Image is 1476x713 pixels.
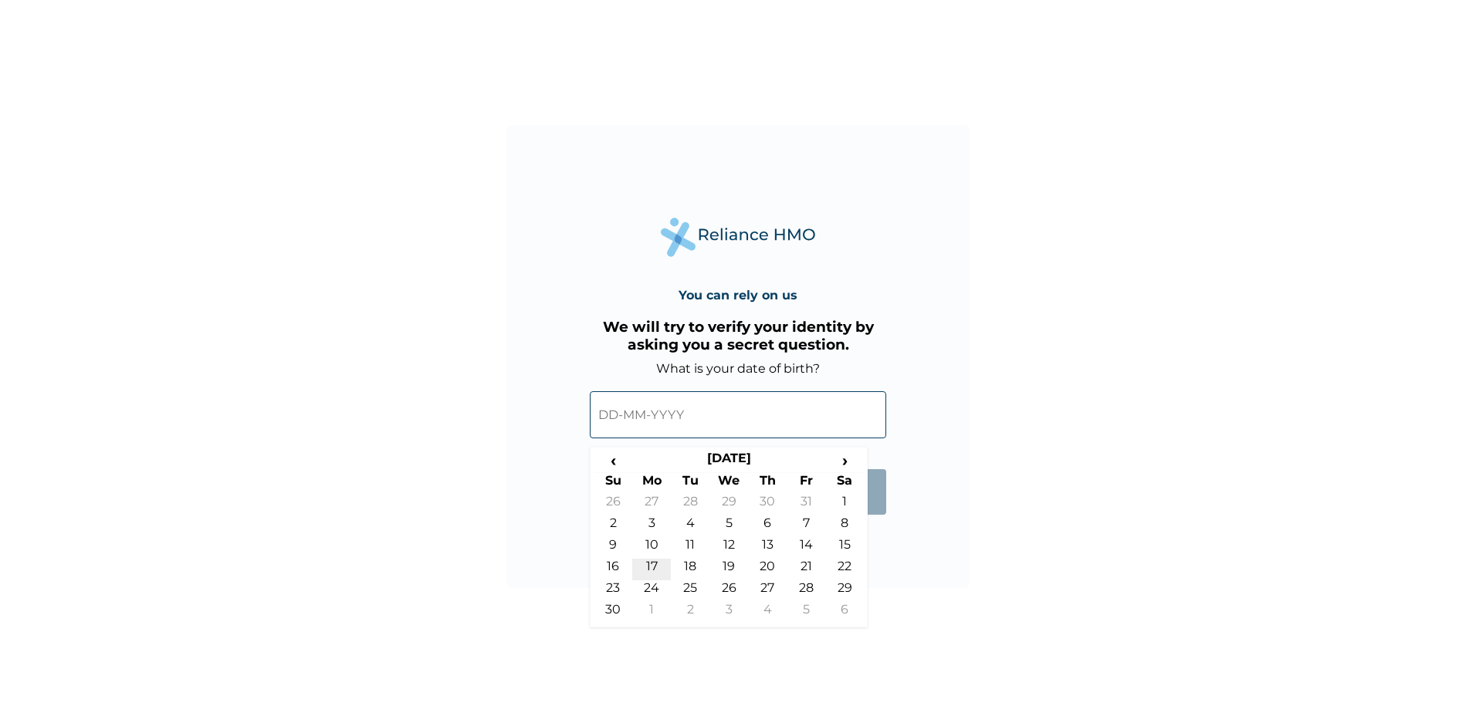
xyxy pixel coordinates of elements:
td: 25 [671,580,709,602]
th: Su [594,472,632,494]
th: [DATE] [632,451,825,472]
td: 8 [825,515,864,537]
td: 4 [671,515,709,537]
td: 3 [709,602,748,623]
h4: You can rely on us [679,288,797,302]
td: 27 [748,580,787,602]
td: 5 [787,602,825,623]
td: 30 [748,494,787,515]
td: 30 [594,602,632,623]
td: 20 [748,559,787,580]
td: 7 [787,515,825,537]
td: 26 [594,494,632,515]
td: 29 [825,580,864,602]
td: 1 [632,602,671,623]
td: 28 [671,494,709,515]
td: 23 [594,580,632,602]
td: 17 [632,559,671,580]
th: Sa [825,472,864,494]
img: Reliance Health's Logo [661,218,815,257]
td: 6 [825,602,864,623]
td: 13 [748,537,787,559]
th: Mo [632,472,671,494]
td: 1 [825,494,864,515]
td: 10 [632,537,671,559]
span: › [825,451,864,470]
td: 29 [709,494,748,515]
td: 12 [709,537,748,559]
h3: We will try to verify your identity by asking you a secret question. [590,318,886,353]
input: DD-MM-YYYY [590,391,886,438]
th: Tu [671,472,709,494]
td: 6 [748,515,787,537]
td: 28 [787,580,825,602]
td: 21 [787,559,825,580]
td: 5 [709,515,748,537]
td: 31 [787,494,825,515]
td: 14 [787,537,825,559]
td: 9 [594,537,632,559]
td: 2 [671,602,709,623]
th: We [709,472,748,494]
td: 19 [709,559,748,580]
td: 18 [671,559,709,580]
td: 27 [632,494,671,515]
td: 22 [825,559,864,580]
td: 15 [825,537,864,559]
span: ‹ [594,451,632,470]
td: 3 [632,515,671,537]
td: 16 [594,559,632,580]
td: 24 [632,580,671,602]
td: 26 [709,580,748,602]
label: What is your date of birth? [656,361,820,376]
th: Fr [787,472,825,494]
td: 11 [671,537,709,559]
th: Th [748,472,787,494]
td: 4 [748,602,787,623]
td: 2 [594,515,632,537]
